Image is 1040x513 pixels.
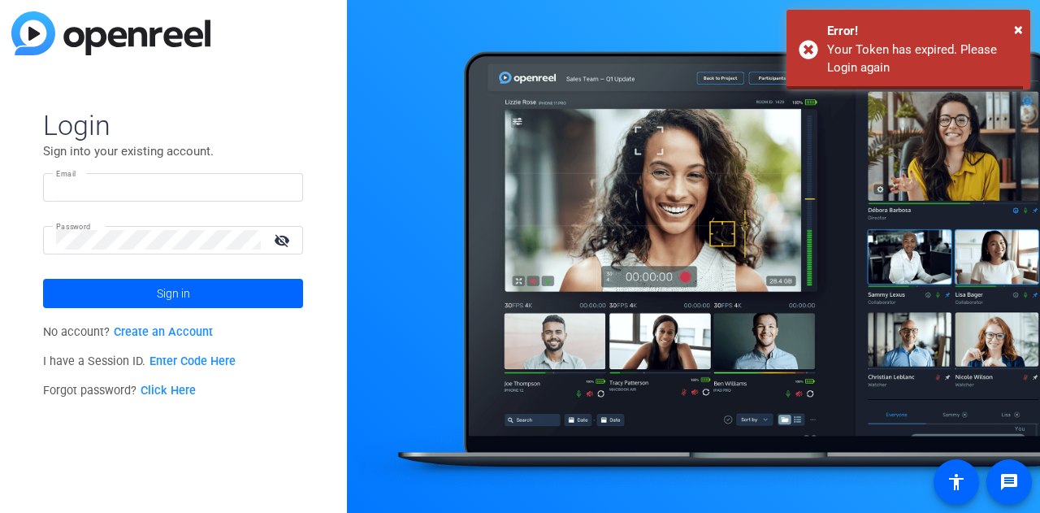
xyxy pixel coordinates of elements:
[157,273,190,314] span: Sign in
[43,108,303,142] span: Login
[141,384,196,398] a: Click Here
[947,472,966,492] mat-icon: accessibility
[56,222,91,231] mat-label: Password
[999,472,1019,492] mat-icon: message
[11,11,210,55] img: blue-gradient.svg
[149,354,236,368] a: Enter Code Here
[43,279,303,308] button: Sign in
[114,325,213,339] a: Create an Account
[43,384,196,398] span: Forgot password?
[264,228,303,252] mat-icon: visibility_off
[827,22,1018,41] div: Error!
[1014,17,1023,41] button: Close
[43,325,213,339] span: No account?
[43,142,303,160] p: Sign into your existing account.
[56,177,290,197] input: Enter Email Address
[43,354,236,368] span: I have a Session ID.
[1014,20,1023,39] span: ×
[827,41,1018,77] div: Your Token has expired. Please Login again
[56,169,76,178] mat-label: Email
